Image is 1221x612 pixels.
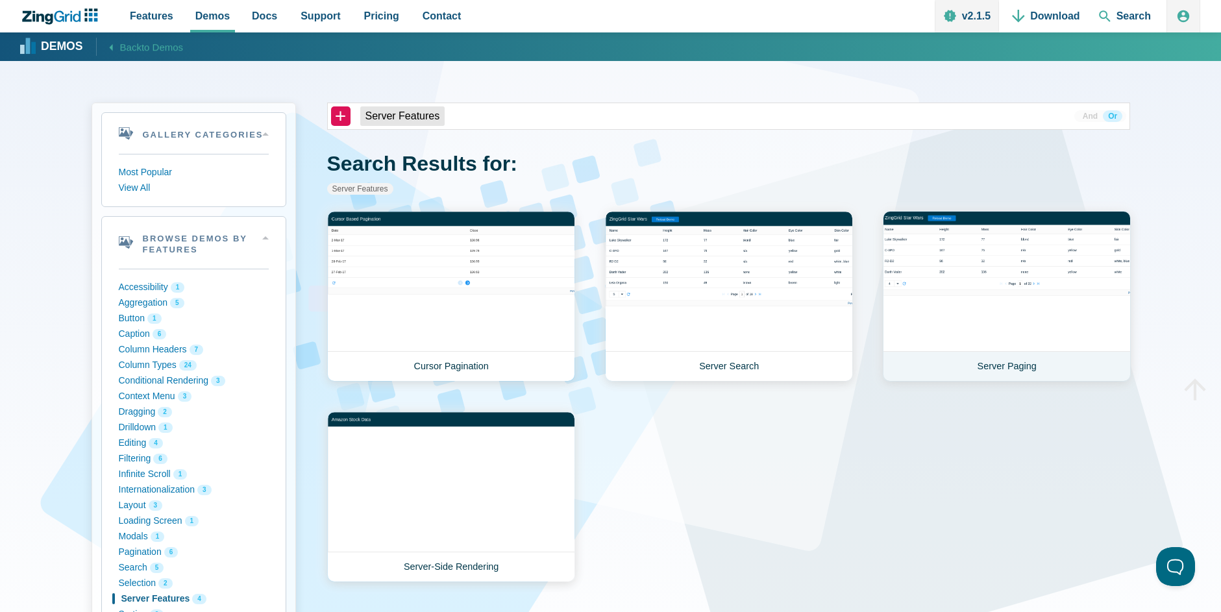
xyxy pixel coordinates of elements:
[331,106,351,126] button: +
[119,404,269,420] button: Dragging 2
[883,211,1131,382] a: Server Paging
[605,211,853,382] a: Server Search
[1078,110,1103,122] button: And
[119,358,269,373] button: Column Types 24
[195,7,230,25] span: Demos
[119,165,269,180] button: Most Popular
[119,529,269,545] button: Modals 1
[119,342,269,358] button: Column Headers 7
[119,326,269,342] button: Caption 6
[119,451,269,467] button: Filtering 6
[119,373,269,389] button: Conditional Rendering 3
[41,41,83,53] strong: Demos
[119,498,269,513] button: Layout 3
[22,37,83,56] a: Demos
[301,7,340,25] span: Support
[119,482,269,498] button: Internationalization 3
[252,7,277,25] span: Docs
[119,311,269,326] button: Button 1
[119,295,269,311] button: Aggregation 5
[1103,110,1122,122] button: Or
[327,211,575,382] a: Cursor Pagination
[119,280,269,295] button: Accessibility 1
[423,7,462,25] span: Contact
[119,420,269,435] button: Drilldown 1
[327,183,393,195] strong: Server Features
[364,7,399,25] span: Pricing
[1156,547,1195,586] iframe: Toggle Customer Support
[142,42,183,53] span: to Demos
[96,38,184,55] a: Backto Demos
[119,545,269,560] button: Pagination 6
[119,180,269,196] button: View All
[21,8,105,25] a: ZingChart Logo. Click to return to the homepage
[119,513,269,529] button: Loading Screen 1
[119,560,269,576] button: Search 5
[119,467,269,482] button: Infinite Scroll 1
[119,591,269,607] button: Server Features 4
[119,389,269,404] button: Context Menu 3
[102,113,286,154] summary: Gallery Categories
[119,435,269,451] button: Editing 4
[119,576,269,591] button: Selection 2
[360,106,445,126] gallery-filter-tag: Server Features
[120,39,184,55] span: Back
[327,411,575,582] a: Server-Side Rendering
[102,217,286,269] summary: Browse Demos By Features
[130,7,173,25] span: Features
[327,152,517,175] span: Search Results for:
